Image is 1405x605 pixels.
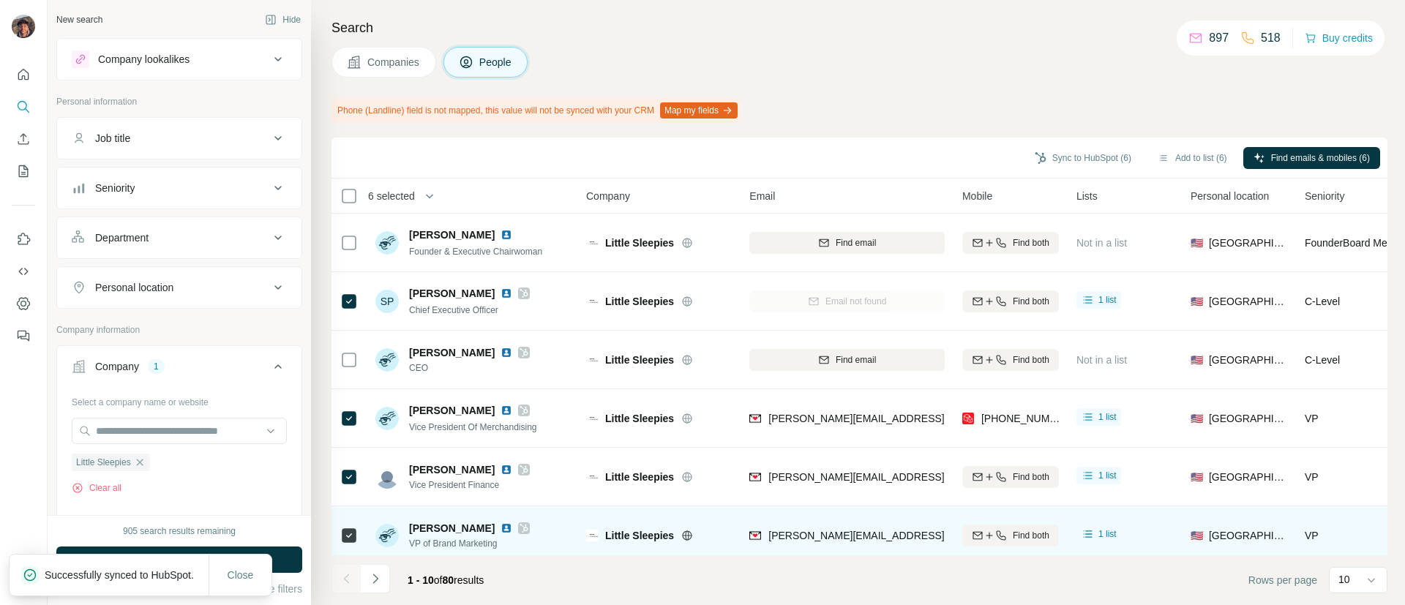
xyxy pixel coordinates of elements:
button: Find both [962,466,1059,488]
span: Little Sleepies [605,411,674,426]
span: Lists [1076,189,1098,203]
div: Seniority [95,181,135,195]
span: Find both [1013,295,1049,308]
button: Company lookalikes [57,42,301,77]
button: Find both [962,525,1059,546]
span: Little Sleepies [605,528,674,543]
button: Close [217,562,264,588]
span: 🇺🇸 [1191,353,1203,367]
span: VP [1305,530,1319,541]
span: [PERSON_NAME][EMAIL_ADDRESS][DOMAIN_NAME] [768,530,1026,541]
span: Little Sleepies [605,470,674,484]
span: Little Sleepies [76,456,131,469]
span: 🇺🇸 [1191,470,1203,484]
span: [GEOGRAPHIC_DATA] [1209,294,1287,309]
button: Seniority [57,170,301,206]
span: Not in a list [1076,354,1127,366]
div: Phone (Landline) field is not mapped, this value will not be synced with your CRM [331,98,741,123]
span: [PERSON_NAME][EMAIL_ADDRESS][DOMAIN_NAME] [768,471,1026,483]
span: Find email [836,236,876,249]
img: Logo of Little Sleepies [586,354,598,366]
span: Chief Executive Officer [409,305,498,315]
span: Find both [1013,529,1049,542]
button: Company1 [57,349,301,390]
img: Logo of Little Sleepies [586,471,598,483]
div: Company lookalikes [98,52,190,67]
span: Seniority [1305,189,1344,203]
button: Find both [962,349,1059,371]
div: Department [95,230,149,245]
div: SP [375,290,399,313]
span: Find both [1013,470,1049,484]
span: [PERSON_NAME] [409,462,495,477]
img: Logo of Little Sleepies [586,296,598,307]
button: Personal location [57,270,301,305]
button: Enrich CSV [12,126,35,152]
div: Company [95,359,139,374]
span: of [434,574,443,586]
span: [PERSON_NAME][EMAIL_ADDRESS][DOMAIN_NAME] [768,413,1026,424]
img: provider prospeo logo [962,411,974,426]
span: Find both [1013,236,1049,249]
img: Avatar [375,465,399,489]
img: Logo of Little Sleepies [586,530,598,541]
img: LinkedIn logo [501,522,512,534]
span: Find emails & mobiles (6) [1271,151,1370,165]
div: Personal location [95,280,173,295]
span: Find both [1013,353,1049,367]
span: VP [1305,471,1319,483]
span: 1 list [1098,527,1117,541]
button: Find email [749,349,945,371]
div: 1 [148,360,165,373]
span: Vice President Of Merchandising [409,422,537,432]
span: 1 list [1098,410,1117,424]
span: [PHONE_NUMBER] [981,413,1074,424]
img: Avatar [12,15,35,38]
img: LinkedIn logo [501,464,512,476]
span: Rows per page [1248,573,1317,587]
p: 10 [1338,572,1350,587]
span: C-Level [1305,296,1340,307]
img: Avatar [375,231,399,255]
button: Add to list (6) [1147,147,1237,169]
button: Run search [56,546,302,573]
img: LinkedIn logo [501,347,512,358]
span: [GEOGRAPHIC_DATA] [1209,411,1287,426]
span: 🇺🇸 [1191,294,1203,309]
p: Personal information [56,95,302,108]
span: Run search [153,552,206,567]
span: 80 [443,574,454,586]
span: 1 list [1098,293,1117,307]
span: Find email [836,353,876,367]
span: Personal location [1191,189,1269,203]
span: [GEOGRAPHIC_DATA] [1209,236,1287,250]
span: Not in a list [1076,237,1127,249]
span: Email [749,189,775,203]
button: Use Surfe on LinkedIn [12,226,35,252]
span: [GEOGRAPHIC_DATA] [1209,470,1287,484]
button: Find both [962,290,1059,312]
div: 905 search results remaining [123,525,236,538]
img: Logo of Little Sleepies [586,413,598,424]
span: C-Level [1305,354,1340,366]
span: VP [1305,413,1319,424]
h4: Search [331,18,1387,38]
button: Find both [962,232,1059,254]
span: [PERSON_NAME] [409,286,495,301]
span: 🇺🇸 [1191,236,1203,250]
span: [PERSON_NAME] [409,403,495,418]
div: Job title [95,131,130,146]
button: Find emails & mobiles (6) [1243,147,1380,169]
span: [GEOGRAPHIC_DATA] [1209,353,1287,367]
button: Department [57,220,301,255]
button: Navigate to next page [361,564,390,593]
p: 518 [1261,29,1281,47]
img: LinkedIn logo [501,229,512,241]
span: 6 selected [368,189,415,203]
div: Select a company name or website [72,390,287,409]
img: provider findymail logo [749,411,761,426]
div: New search [56,13,102,26]
span: Company [586,189,630,203]
span: Little Sleepies [605,236,674,250]
span: 🇺🇸 [1191,528,1203,543]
